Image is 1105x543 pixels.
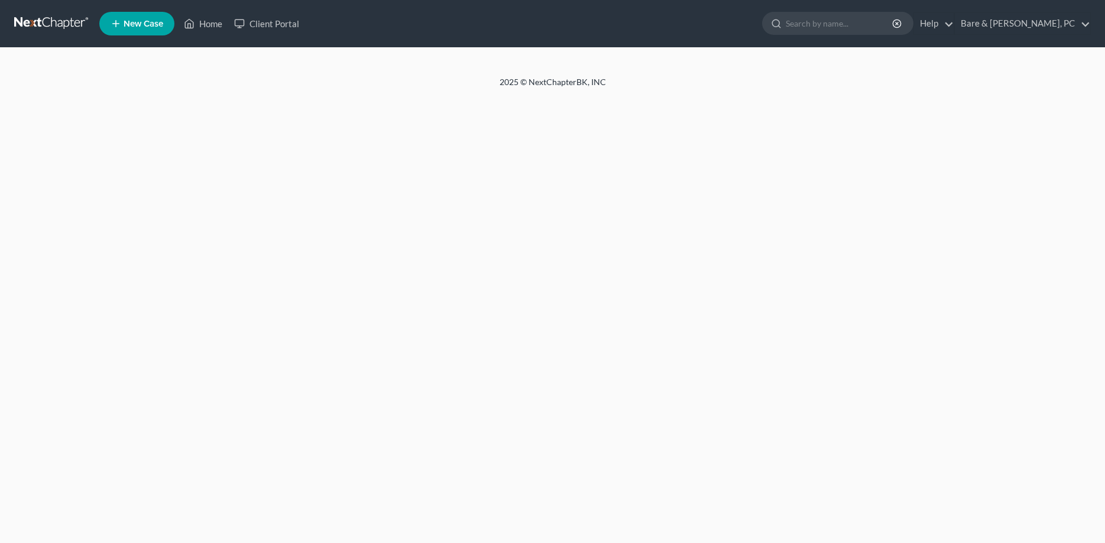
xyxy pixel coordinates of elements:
a: Client Portal [228,13,305,34]
div: 2025 © NextChapterBK, INC [216,76,890,97]
input: Search by name... [786,12,894,34]
a: Help [914,13,954,34]
span: New Case [124,19,163,28]
a: Bare & [PERSON_NAME], PC [955,13,1090,34]
a: Home [178,13,228,34]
